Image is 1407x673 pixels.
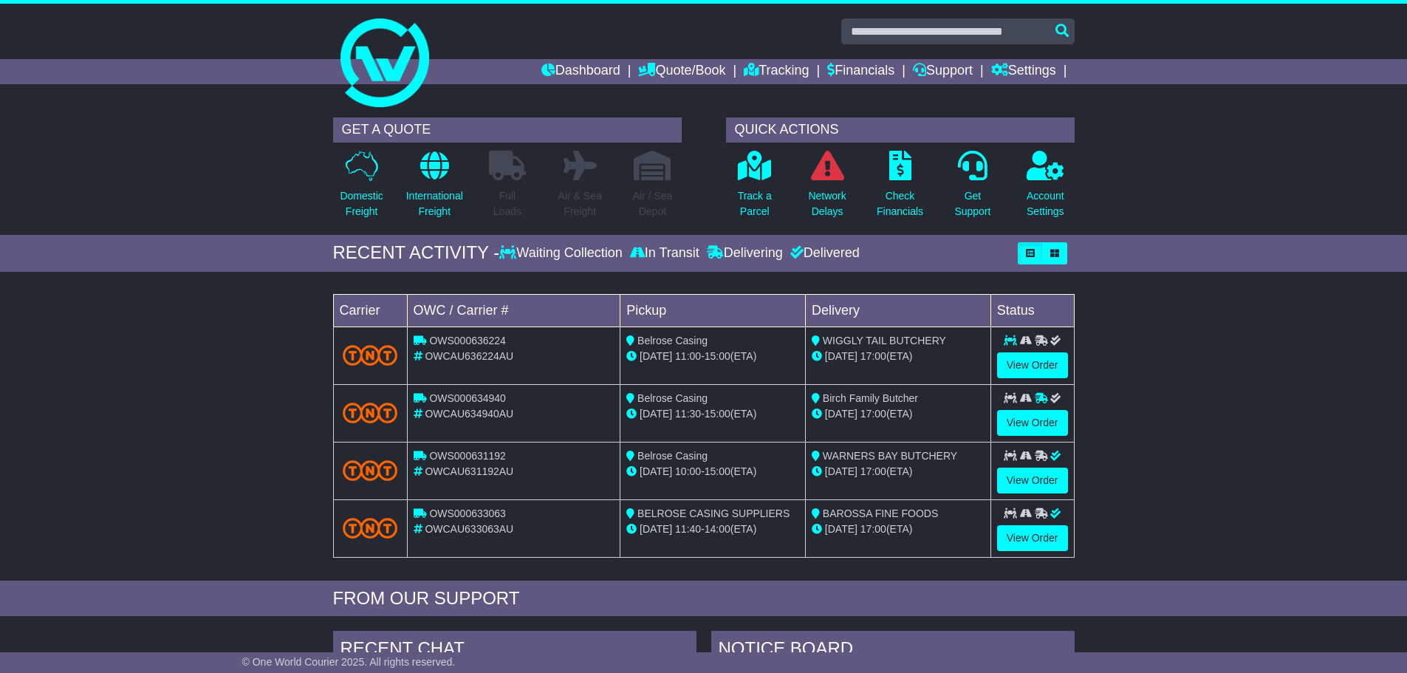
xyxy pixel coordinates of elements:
[333,117,682,143] div: GET A QUOTE
[626,406,799,422] div: - (ETA)
[626,522,799,537] div: - (ETA)
[499,245,626,262] div: Waiting Collection
[333,588,1075,609] div: FROM OUR SUPPORT
[626,349,799,364] div: - (ETA)
[638,59,725,84] a: Quote/Book
[343,460,398,480] img: TNT_Domestic.png
[675,408,701,420] span: 11:30
[640,465,672,477] span: [DATE]
[877,188,923,219] p: Check Financials
[726,117,1075,143] div: QUICK ACTIONS
[633,188,673,219] p: Air / Sea Depot
[637,335,708,346] span: Belrose Casing
[997,468,1068,493] a: View Order
[812,464,985,479] div: (ETA)
[425,408,513,420] span: OWCAU634940AU
[860,350,886,362] span: 17:00
[823,450,957,462] span: WARNERS BAY BUTCHERY
[406,188,463,219] p: International Freight
[1027,188,1064,219] p: Account Settings
[997,352,1068,378] a: View Order
[675,465,701,477] span: 10:00
[640,523,672,535] span: [DATE]
[626,245,703,262] div: In Transit
[558,188,602,219] p: Air & Sea Freight
[825,350,857,362] span: [DATE]
[860,465,886,477] span: 17:00
[711,631,1075,671] div: NOTICE BOARD
[705,465,730,477] span: 15:00
[825,523,857,535] span: [DATE]
[805,294,990,327] td: Delivery
[737,150,773,228] a: Track aParcel
[425,350,513,362] span: OWCAU636224AU
[997,525,1068,551] a: View Order
[429,450,506,462] span: OWS000631192
[343,403,398,423] img: TNT_Domestic.png
[429,508,506,519] span: OWS000633063
[405,150,464,228] a: InternationalFreight
[425,523,513,535] span: OWCAU633063AU
[997,410,1068,436] a: View Order
[333,294,407,327] td: Carrier
[407,294,620,327] td: OWC / Carrier #
[954,150,991,228] a: GetSupport
[339,150,383,228] a: DomesticFreight
[823,508,938,519] span: BAROSSA FINE FOODS
[675,350,701,362] span: 11:00
[744,59,809,84] a: Tracking
[703,245,787,262] div: Delivering
[242,656,456,668] span: © One World Courier 2025. All rights reserved.
[812,349,985,364] div: (ETA)
[876,150,924,228] a: CheckFinancials
[827,59,894,84] a: Financials
[807,150,846,228] a: NetworkDelays
[787,245,860,262] div: Delivered
[637,450,708,462] span: Belrose Casing
[954,188,990,219] p: Get Support
[991,59,1056,84] a: Settings
[425,465,513,477] span: OWCAU631192AU
[333,242,500,264] div: RECENT ACTIVITY -
[823,392,918,404] span: Birch Family Butcher
[913,59,973,84] a: Support
[343,518,398,538] img: TNT_Domestic.png
[541,59,620,84] a: Dashboard
[860,408,886,420] span: 17:00
[860,523,886,535] span: 17:00
[812,522,985,537] div: (ETA)
[990,294,1074,327] td: Status
[825,408,857,420] span: [DATE]
[675,523,701,535] span: 11:40
[429,392,506,404] span: OWS000634940
[637,508,790,519] span: BELROSE CASING SUPPLIERS
[812,406,985,422] div: (ETA)
[705,408,730,420] span: 15:00
[429,335,506,346] span: OWS000636224
[333,631,696,671] div: RECENT CHAT
[808,188,846,219] p: Network Delays
[825,465,857,477] span: [DATE]
[343,345,398,365] img: TNT_Domestic.png
[705,350,730,362] span: 15:00
[637,392,708,404] span: Belrose Casing
[1026,150,1065,228] a: AccountSettings
[620,294,806,327] td: Pickup
[640,408,672,420] span: [DATE]
[640,350,672,362] span: [DATE]
[626,464,799,479] div: - (ETA)
[705,523,730,535] span: 14:00
[489,188,526,219] p: Full Loads
[340,188,383,219] p: Domestic Freight
[823,335,946,346] span: WIGGLY TAIL BUTCHERY
[738,188,772,219] p: Track a Parcel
